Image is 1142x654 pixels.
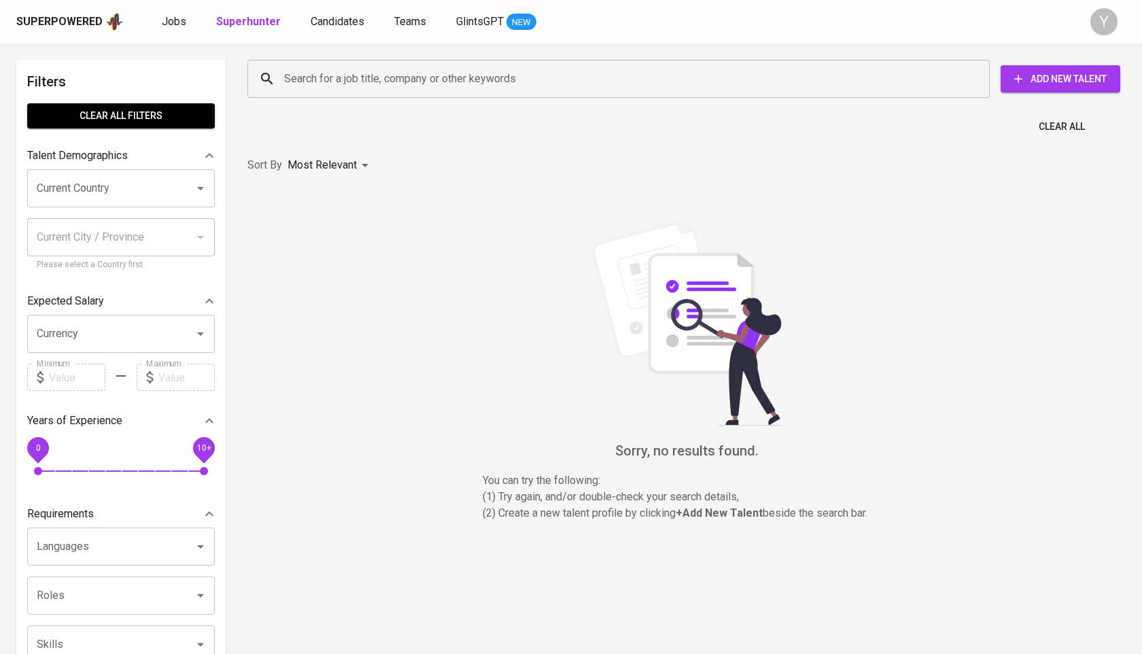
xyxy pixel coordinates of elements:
div: Most Relevant [288,153,373,178]
p: Expected Salary [27,293,104,309]
p: You can try the following : [483,472,890,489]
button: Open [191,635,210,654]
span: 10+ [196,443,211,453]
p: Most Relevant [288,157,357,173]
span: Add New Talent [1011,71,1109,88]
p: Requirements [27,506,94,522]
button: Clear All filters [27,103,215,128]
b: Superhunter [216,15,281,28]
span: 0 [35,443,40,453]
input: Value [49,364,105,391]
span: Jobs [162,15,186,28]
button: Open [191,324,210,343]
button: Add New Talent [1001,65,1120,92]
button: Clear All [1033,114,1090,139]
img: file_searching.svg [585,222,789,426]
div: Superpowered [16,14,103,30]
img: app logo [105,12,124,32]
b: + Add New Talent [676,506,763,519]
a: Jobs [162,14,189,31]
p: Sort By [247,157,282,173]
a: Superpoweredapp logo [16,12,124,32]
p: (1) Try again, and/or double-check your search details, [483,489,890,505]
input: Value [158,364,215,391]
p: Please select a Country first [37,258,205,272]
div: Years of Experience [27,407,215,434]
button: Open [191,537,210,556]
h6: Filters [27,71,215,92]
a: Teams [394,14,429,31]
a: Superhunter [216,14,283,31]
span: GlintsGPT [456,15,504,28]
a: GlintsGPT NEW [456,14,536,31]
p: Years of Experience [27,413,122,429]
button: Open [191,586,210,605]
p: (2) Create a new talent profile by clicking beside the search bar. [483,505,890,521]
a: Candidates [311,14,367,31]
h6: Sorry, no results found. [247,440,1126,462]
p: Talent Demographics [27,148,128,164]
span: Candidates [311,15,364,28]
div: Y [1090,8,1118,35]
span: Teams [394,15,426,28]
span: Clear All [1039,118,1085,135]
div: Talent Demographics [27,142,215,169]
div: Requirements [27,500,215,528]
button: Open [191,179,210,198]
div: Expected Salary [27,288,215,315]
span: Clear All filters [38,107,204,124]
span: NEW [506,16,536,29]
